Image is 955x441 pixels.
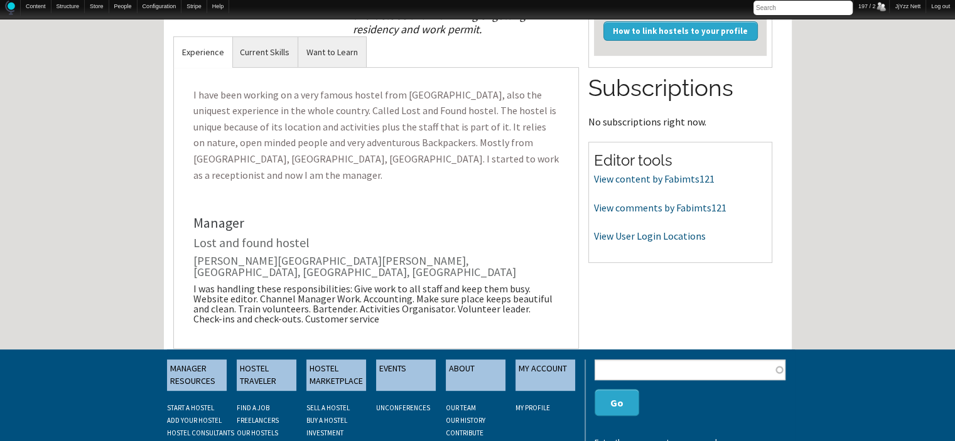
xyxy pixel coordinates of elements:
[588,72,772,105] h2: Subscriptions
[306,403,350,412] a: SELL A HOSTEL
[237,428,278,437] a: OUR HOSTELS
[446,403,476,412] a: OUR TEAM
[595,389,639,416] button: Go
[603,21,758,40] a: How to link hostels to your profile
[193,284,559,324] div: I was handling these responsibilities: Give work to all staff and keep them busy. Website editor....
[306,416,347,425] a: BUY A HOSTEL
[376,403,430,412] a: UNCONFERENCES
[174,37,232,68] a: Experience
[167,403,214,412] a: START A HOSTEL
[753,1,853,15] input: Search
[594,173,715,185] a: View content by Fabimts121
[515,359,575,391] a: MY ACCOUNT
[237,416,279,425] a: FREELANCERS
[232,37,298,68] a: Current Skills
[167,359,227,391] a: MANAGER RESOURCES
[594,150,767,171] h2: Editor tools
[446,359,505,391] a: ABOUT
[193,255,559,278] div: [PERSON_NAME][GEOGRAPHIC_DATA][PERSON_NAME], [GEOGRAPHIC_DATA], [GEOGRAPHIC_DATA], [GEOGRAPHIC_DATA]
[237,403,269,412] a: FIND A JOB
[306,359,366,391] a: HOSTEL MARKETPLACE
[183,77,569,194] p: I have been working on a very famous hostel from [GEOGRAPHIC_DATA], also the uniquest experience ...
[193,235,310,250] a: Lost and found hostel
[193,216,559,230] div: Manager
[298,37,366,68] a: Want to Learn
[446,428,483,437] a: CONTRIBUTE
[446,416,485,425] a: OUR HISTORY
[376,359,436,391] a: EVENTS
[5,1,15,15] img: Home
[588,72,772,126] section: No subscriptions right now.
[237,359,296,391] a: HOSTEL TRAVELER
[594,230,706,242] a: View User Login Locations
[594,201,726,214] a: View comments by Fabimts121
[167,428,234,437] a: HOSTEL CONSULTANTS
[515,403,550,412] a: My Profile
[167,416,222,425] a: ADD YOUR HOSTEL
